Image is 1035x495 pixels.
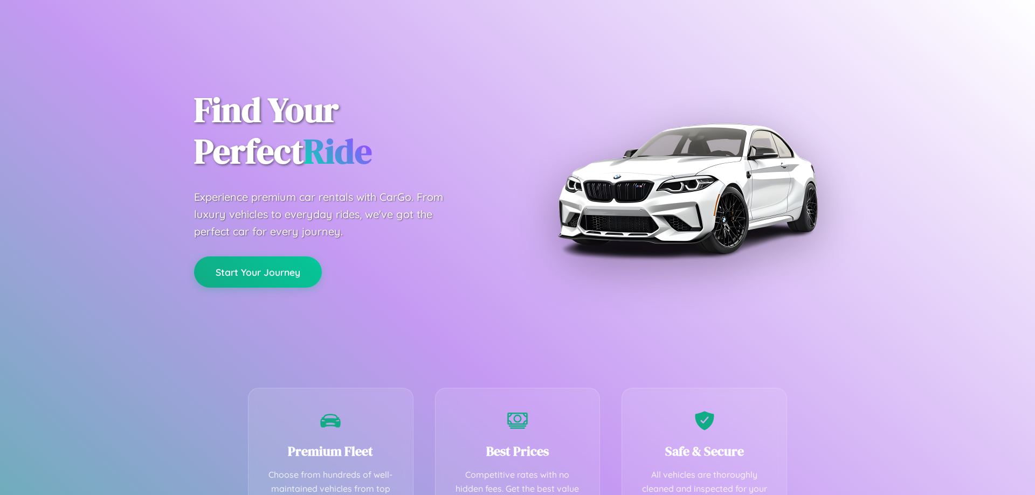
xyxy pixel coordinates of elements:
[194,89,501,172] h1: Find Your Perfect
[265,442,397,460] h3: Premium Fleet
[638,442,770,460] h3: Safe & Secure
[303,128,372,175] span: Ride
[194,256,322,288] button: Start Your Journey
[452,442,584,460] h3: Best Prices
[553,54,822,323] img: Premium BMW car rental vehicle
[194,189,464,240] p: Experience premium car rentals with CarGo. From luxury vehicles to everyday rides, we've got the ...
